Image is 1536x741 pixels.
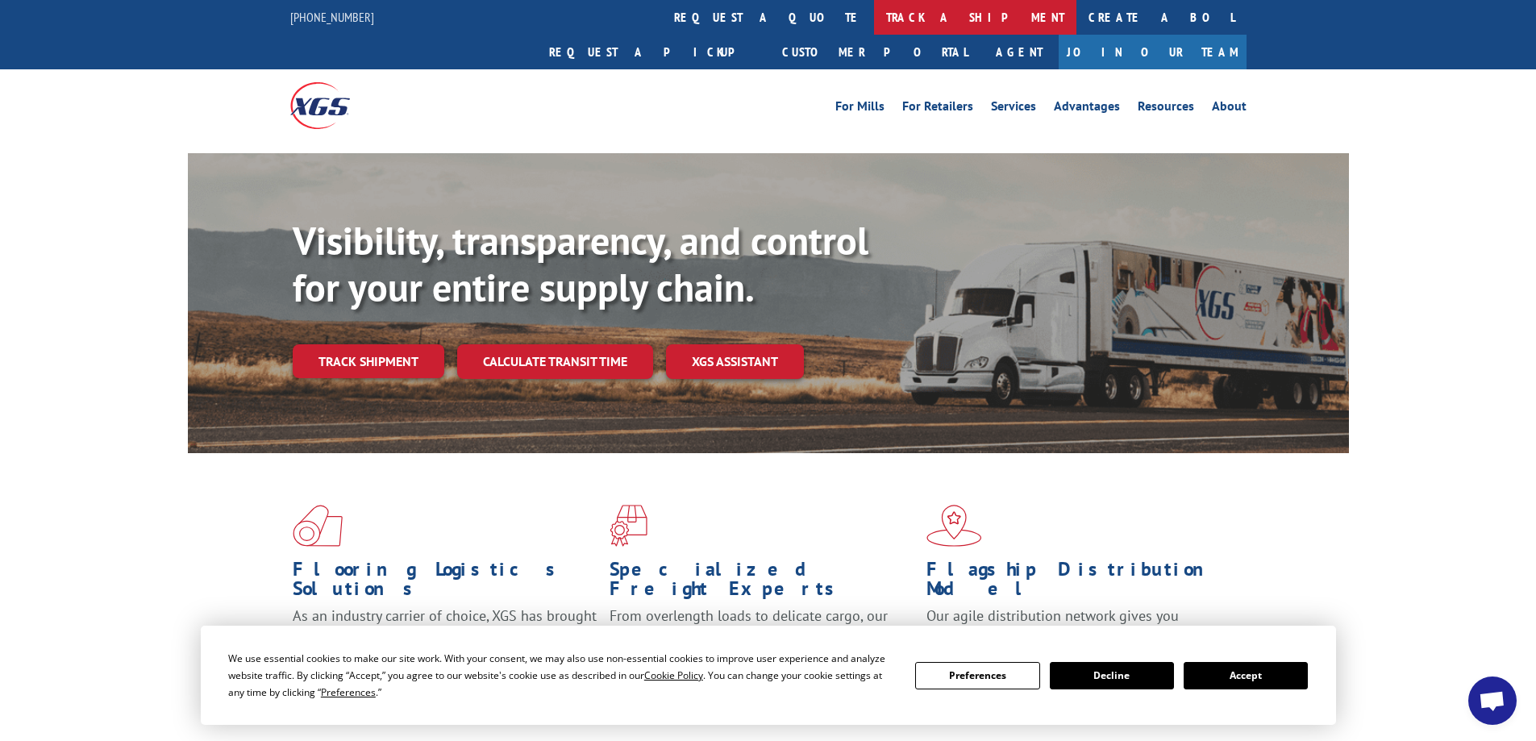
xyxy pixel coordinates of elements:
[321,685,376,699] span: Preferences
[926,560,1231,606] h1: Flagship Distribution Model
[1050,662,1174,689] button: Decline
[666,344,804,379] a: XGS ASSISTANT
[293,344,444,378] a: Track shipment
[1212,100,1247,118] a: About
[926,505,982,547] img: xgs-icon-flagship-distribution-model-red
[1138,100,1194,118] a: Resources
[902,100,973,118] a: For Retailers
[1468,676,1517,725] div: Open chat
[835,100,885,118] a: For Mills
[915,662,1039,689] button: Preferences
[290,9,374,25] a: [PHONE_NUMBER]
[537,35,770,69] a: Request a pickup
[1059,35,1247,69] a: Join Our Team
[293,606,597,664] span: As an industry carrier of choice, XGS has brought innovation and dedication to flooring logistics...
[1184,662,1308,689] button: Accept
[991,100,1036,118] a: Services
[610,505,647,547] img: xgs-icon-focused-on-flooring-red
[293,505,343,547] img: xgs-icon-total-supply-chain-intelligence-red
[610,560,914,606] h1: Specialized Freight Experts
[980,35,1059,69] a: Agent
[770,35,980,69] a: Customer Portal
[293,560,597,606] h1: Flooring Logistics Solutions
[201,626,1336,725] div: Cookie Consent Prompt
[293,215,868,312] b: Visibility, transparency, and control for your entire supply chain.
[1054,100,1120,118] a: Advantages
[644,668,703,682] span: Cookie Policy
[457,344,653,379] a: Calculate transit time
[610,606,914,678] p: From overlength loads to delicate cargo, our experienced staff knows the best way to move your fr...
[926,606,1223,644] span: Our agile distribution network gives you nationwide inventory management on demand.
[228,650,896,701] div: We use essential cookies to make our site work. With your consent, we may also use non-essential ...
